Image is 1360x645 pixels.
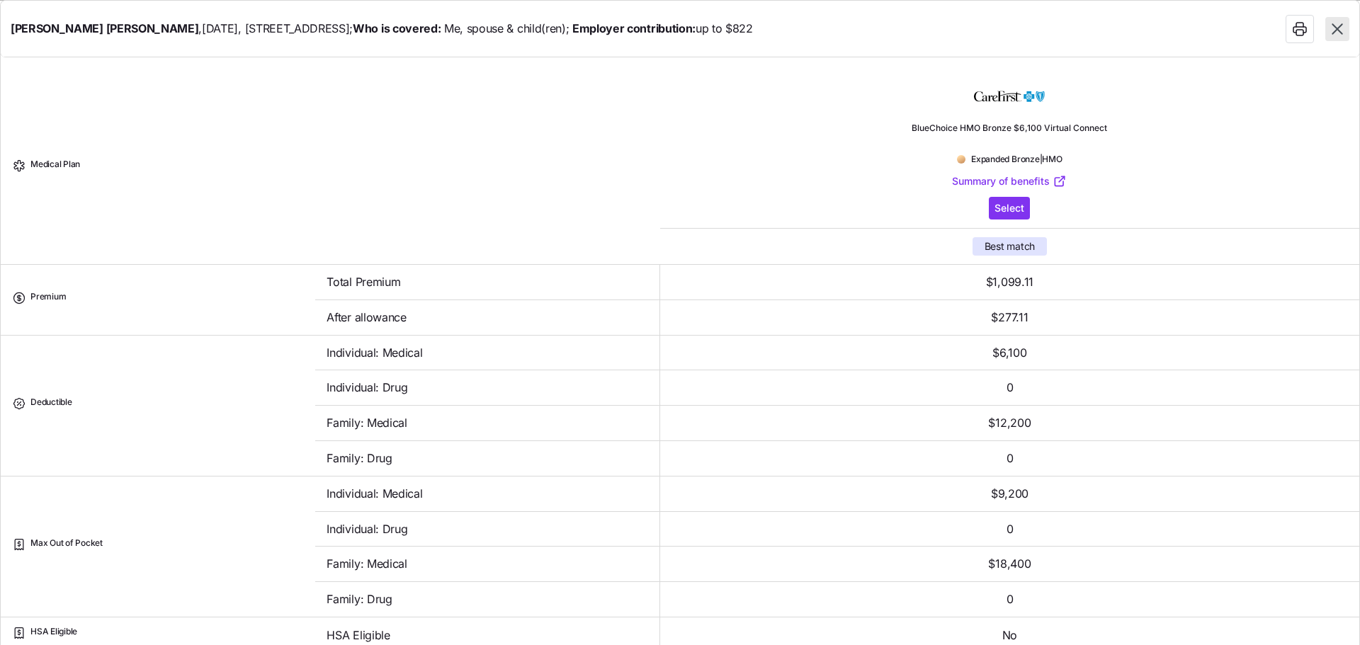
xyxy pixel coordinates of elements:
[992,344,1026,362] span: $6,100
[327,309,406,326] span: After allowance
[327,520,407,538] span: Individual: Drug
[1007,450,1014,467] span: 0
[1002,627,1017,644] span: No
[327,379,407,396] span: Individual: Drug
[991,485,1028,503] span: $9,200
[1007,590,1014,608] span: 0
[30,159,80,177] span: Medical Plan
[991,309,1028,326] span: $277.11
[988,555,1031,573] span: $18,400
[327,450,392,467] span: Family: Drug
[962,80,1058,114] img: CareFirst BlueCross BlueShield
[900,122,1118,145] span: BlueChoice HMO Bronze $6,100 Virtual Connect
[353,21,441,35] b: Who is covered:
[1007,520,1014,538] span: 0
[1325,17,1349,41] button: Close plan comparison table
[11,20,753,38] span: , [DATE] , [STREET_ADDRESS] ; Me, spouse & child(ren) ; up to $822
[327,555,407,573] span: Family: Medical
[572,21,696,35] b: Employer contribution:
[989,197,1030,219] button: Select
[952,174,1067,188] a: Summary of benefits
[988,414,1031,432] span: $12,200
[30,537,103,556] span: Max Out of Pocket
[327,627,390,644] span: HSA Eligible
[986,273,1033,291] span: $1,099.11
[327,414,407,432] span: Family: Medical
[327,273,400,291] span: Total Premium
[30,396,72,415] span: Deductible
[327,485,422,503] span: Individual: Medical
[327,590,392,608] span: Family: Drug
[30,291,66,309] span: Premium
[30,626,77,644] span: HSA Eligible
[1007,379,1014,396] span: 0
[11,21,198,35] b: [PERSON_NAME] [PERSON_NAME]
[327,344,422,362] span: Individual: Medical
[994,201,1024,215] span: Select
[971,154,1062,166] span: Expanded Bronze | HMO
[985,239,1035,253] span: Best match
